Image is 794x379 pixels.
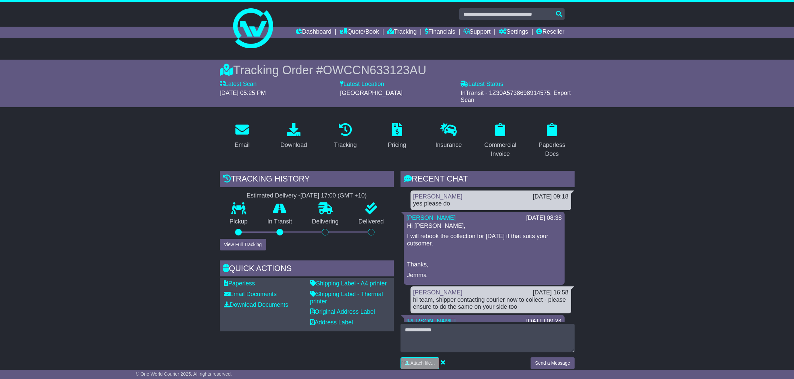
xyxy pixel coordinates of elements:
a: Financials [425,27,455,38]
p: I will rebook the collection for [DATE] if that suits your cutsomer. [407,233,561,247]
div: [DATE] 08:38 [526,214,562,222]
p: In Transit [257,218,302,225]
p: Pickup [220,218,258,225]
a: Email Documents [224,291,277,297]
a: Email [230,121,254,152]
a: Insurance [431,121,466,152]
div: Email [234,141,249,150]
p: Delivered [348,218,394,225]
p: Thanks, [407,261,561,268]
a: Tracking [387,27,417,38]
a: Tracking [329,121,361,152]
a: Address Label [310,319,353,326]
a: Quote/Book [339,27,379,38]
div: [DATE] 17:00 (GMT +10) [300,192,367,199]
span: © One World Courier 2025. All rights reserved. [136,371,232,377]
a: Paperless Docs [530,121,575,161]
div: Tracking [334,141,356,150]
div: Insurance [436,141,462,150]
p: Hi [PERSON_NAME], [407,222,561,230]
span: [DATE] 05:25 PM [220,90,266,96]
a: [PERSON_NAME] [407,214,456,221]
div: [DATE] 09:24 [526,318,562,325]
span: InTransit - 1Z30A5738698914575: Export Scan [461,90,571,104]
a: Shipping Label - A4 printer [310,280,387,287]
a: Paperless [224,280,255,287]
a: Original Address Label [310,308,375,315]
label: Latest Status [461,81,503,88]
div: Commercial Invoice [482,141,519,159]
a: Reseller [536,27,564,38]
div: Quick Actions [220,260,394,278]
div: Pricing [388,141,406,150]
span: OWCCN633123AU [323,63,426,77]
div: Download [280,141,307,150]
div: Estimated Delivery - [220,192,394,199]
button: Send a Message [531,357,574,369]
div: [DATE] 16:58 [533,289,569,296]
div: [DATE] 09:18 [533,193,569,200]
a: [PERSON_NAME] [413,289,463,296]
a: [PERSON_NAME] [413,193,463,200]
div: Paperless Docs [534,141,570,159]
a: Settings [499,27,528,38]
div: Tracking Order # [220,63,575,77]
label: Latest Location [340,81,384,88]
div: Tracking history [220,171,394,189]
a: Support [464,27,491,38]
a: Pricing [383,121,411,152]
span: [GEOGRAPHIC_DATA] [340,90,403,96]
label: Latest Scan [220,81,257,88]
p: Jemma [407,272,561,279]
a: [PERSON_NAME] [407,318,456,324]
div: yes please do [413,200,569,207]
div: hi team, shipper contacting courier now to collect - please ensure to do the same on your side too [413,296,569,311]
button: View Full Tracking [220,239,266,250]
a: Download Documents [224,301,288,308]
a: Dashboard [296,27,331,38]
a: Download [276,121,311,152]
p: Delivering [302,218,349,225]
div: RECENT CHAT [401,171,575,189]
a: Commercial Invoice [478,121,523,161]
a: Shipping Label - Thermal printer [310,291,383,305]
